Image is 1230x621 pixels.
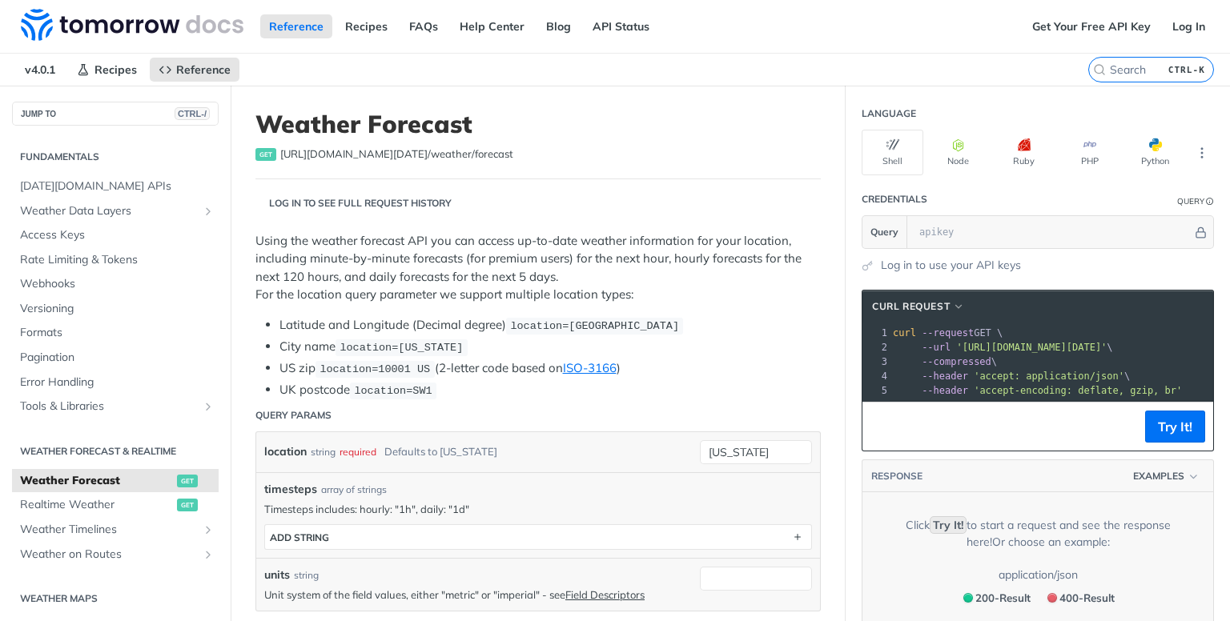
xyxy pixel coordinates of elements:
li: Latitude and Longitude (Decimal degree) [279,316,821,335]
a: Rate Limiting & Tokens [12,248,219,272]
a: Webhooks [12,272,219,296]
span: Formats [20,325,215,341]
div: 3 [862,355,890,369]
a: Weather Data LayersShow subpages for Weather Data Layers [12,199,219,223]
a: Tools & LibrariesShow subpages for Tools & Libraries [12,395,219,419]
span: Tools & Libraries [20,399,198,415]
li: City name [279,338,821,356]
button: Show subpages for Weather Data Layers [202,205,215,218]
label: units [264,567,290,583]
span: Versioning [20,301,215,317]
h2: Weather Forecast & realtime [12,444,219,459]
span: \ [893,356,997,367]
span: get [255,148,276,161]
span: 200 - Result [975,591,1031,604]
a: Blog [537,14,580,38]
button: 200200-Result [955,587,1036,608]
div: Defaults to [US_STATE] [384,440,497,463]
span: Realtime Weather [20,497,173,513]
span: Weather on Routes [20,547,198,563]
span: cURL Request [872,299,950,314]
span: Examples [1133,469,1184,483]
span: https://api.tomorrow.io/v4/weather/forecast [280,146,513,162]
div: array of strings [321,483,387,497]
div: ADD string [270,531,329,543]
a: API Status [584,14,658,38]
button: Shell [862,130,923,175]
div: 4 [862,369,890,383]
button: Copy to clipboard [870,415,893,439]
span: location=[US_STATE] [340,342,463,354]
span: --header [922,385,968,396]
button: PHP [1059,130,1120,175]
button: Show subpages for Tools & Libraries [202,400,215,413]
div: application/json [999,567,1078,583]
span: CTRL-/ [175,107,210,120]
span: timesteps [264,481,317,498]
a: Formats [12,321,219,345]
a: Versioning [12,297,219,321]
span: get [177,499,198,511]
button: Try It! [1145,411,1205,443]
li: UK postcode [279,381,821,399]
div: Language [862,106,916,121]
button: Query [862,216,907,248]
a: FAQs [400,14,447,38]
svg: More ellipsis [1195,146,1209,160]
span: [DATE][DOMAIN_NAME] APIs [20,178,215,194]
button: RESPONSE [870,468,923,484]
span: --request [922,327,974,339]
span: location=SW1 [354,385,432,397]
button: cURL Request [866,298,971,315]
a: Reference [260,14,332,38]
h2: Fundamentals [12,150,219,164]
span: 200 [963,593,973,603]
div: 2 [862,340,890,355]
a: Get Your Free API Key [1023,14,1160,38]
span: location=10001 US [320,363,430,375]
svg: Search [1093,63,1106,76]
a: Recipes [68,58,146,82]
a: Field Descriptors [565,588,645,601]
span: 'accept: application/json' [974,371,1124,382]
div: string [294,568,319,583]
li: US zip (2-letter code based on ) [279,359,821,378]
button: Hide [1192,224,1209,240]
div: Log in to see full request history [255,196,452,210]
span: curl [893,327,916,339]
div: Query [1177,195,1204,207]
span: Weather Forecast [20,473,173,489]
span: Error Handling [20,375,215,391]
span: Reference [176,62,231,77]
button: Show subpages for Weather Timelines [202,523,215,536]
button: Node [927,130,989,175]
span: Rate Limiting & Tokens [20,252,215,268]
a: Weather Forecastget [12,469,219,493]
kbd: CTRL-K [1164,62,1209,78]
div: 1 [862,326,890,340]
button: 400400-Result [1039,587,1120,608]
a: Realtime Weatherget [12,493,219,517]
img: Tomorrow.io Weather API Docs [21,9,243,41]
input: apikey [911,216,1192,248]
button: Python [1124,130,1186,175]
a: Log In [1164,14,1214,38]
a: Weather on RoutesShow subpages for Weather on Routes [12,543,219,567]
span: --url [922,342,951,353]
span: 400 - Result [1059,591,1115,604]
code: Try It! [930,516,967,534]
span: location=[GEOGRAPHIC_DATA] [510,320,679,332]
a: Log in to use your API keys [881,257,1021,274]
a: ISO-3166 [563,360,617,375]
div: Click to start a request and see the response here! Or choose an example: [886,517,1189,551]
a: Pagination [12,346,219,370]
span: Weather Data Layers [20,203,198,219]
button: Ruby [993,130,1055,175]
a: Weather TimelinesShow subpages for Weather Timelines [12,518,219,542]
a: [DATE][DOMAIN_NAME] APIs [12,174,219,198]
a: Error Handling [12,371,219,395]
div: QueryInformation [1177,195,1214,207]
span: \ [893,371,1130,382]
span: Pagination [20,350,215,366]
button: Show subpages for Weather on Routes [202,548,215,561]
